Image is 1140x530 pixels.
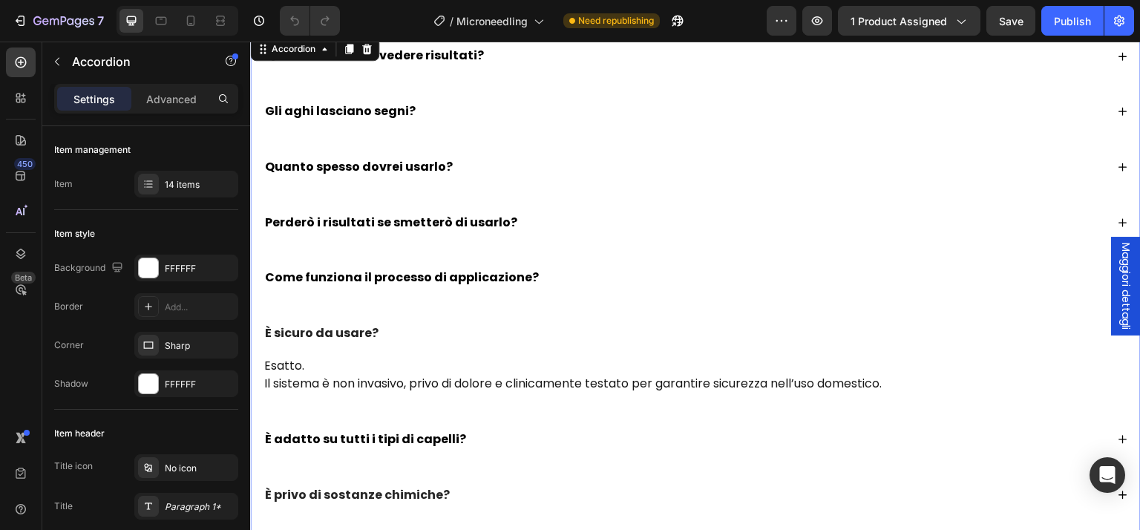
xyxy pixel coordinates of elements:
div: Item header [54,427,105,440]
strong: È privo di sostanze chimiche? [15,445,200,462]
button: Save [986,6,1035,36]
div: Background [54,258,126,278]
div: Title [54,500,73,513]
div: FFFFFF [165,378,235,391]
p: Settings [73,91,115,107]
div: Title icon [54,459,93,473]
span: Microneedling [456,13,528,29]
span: / [450,13,453,29]
div: Border [54,300,83,313]
div: Undo/Redo [280,6,340,36]
iframe: Design area [250,42,1140,530]
p: Accordion [72,53,198,71]
div: No icon [165,462,235,475]
span: Maggiori dettagli [868,201,883,288]
strong: Come funziona il processo di applicazione? [15,227,289,244]
strong: Perderò i risultati se smetterò di usarlo? [15,172,267,189]
div: Add... [165,301,235,314]
button: Publish [1041,6,1104,36]
div: Publish [1054,13,1091,29]
p: Il sistema è non invasivo, privo di dolore e clinicamente testato per garantire sicurezza nell’us... [14,333,877,351]
button: 1 product assigned [838,6,980,36]
p: Esatto. [14,315,877,333]
div: Accordion [19,1,68,14]
div: Item style [54,227,95,241]
div: Item management [54,143,131,157]
button: 7 [6,6,111,36]
div: Beta [11,272,36,284]
span: Need republishing [578,14,654,27]
div: FFFFFF [165,262,235,275]
div: 450 [14,158,36,170]
strong: È adatto su tutti i tipi di capelli? [15,389,216,406]
div: 14 items [165,178,235,192]
span: Save [999,15,1023,27]
div: Open Intercom Messenger [1090,457,1125,493]
p: 7 [97,12,104,30]
strong: Gli aghi lasciano segni? [15,61,166,78]
strong: È sicuro da usare? [15,283,128,300]
div: Item [54,177,73,191]
p: Advanced [146,91,197,107]
div: Corner [54,338,84,352]
strong: Quanto spesso dovrei usarlo? [15,117,203,134]
span: 1 product assigned [851,13,947,29]
div: Shadow [54,377,88,390]
div: Paragraph 1* [165,500,235,514]
div: Sharp [165,339,235,353]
